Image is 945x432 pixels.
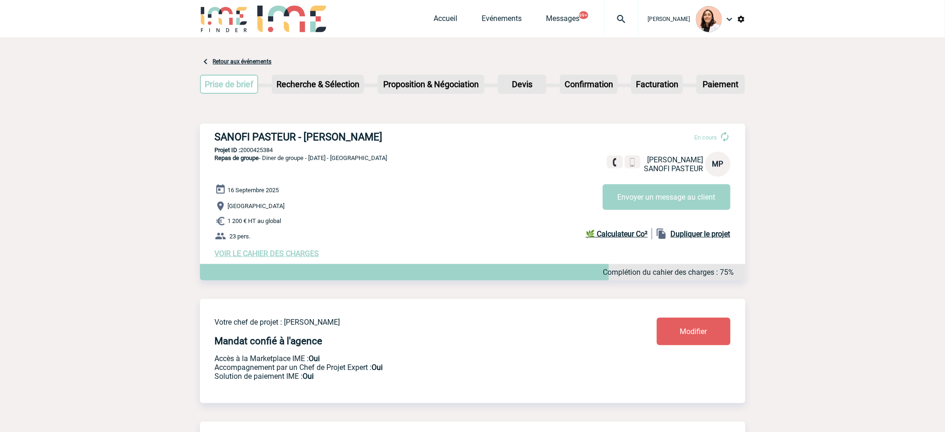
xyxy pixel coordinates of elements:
img: 129834-0.png [696,6,722,32]
a: 🌿 Calculateur Co² [586,228,652,239]
span: En cours [695,134,717,141]
span: 23 pers. [230,233,251,240]
a: VOIR LE CAHIER DES CHARGES [215,249,319,258]
p: Proposition & Négociation [379,76,483,93]
span: MP [712,160,724,168]
span: [PERSON_NAME] [648,155,704,164]
p: Prise de brief [201,76,258,93]
h4: Mandat confié à l'agence [215,335,323,347]
p: Accès à la Marketplace IME : [215,354,602,363]
p: Conformité aux process achat client, Prise en charge de la facturation, Mutualisation de plusieur... [215,372,602,381]
p: Facturation [632,76,682,93]
p: Devis [499,76,545,93]
a: Messages [546,14,580,27]
p: Prestation payante [215,363,602,372]
img: file_copy-black-24dp.png [656,228,667,239]
b: 🌿 Calculateur Co² [586,230,648,238]
span: 16 Septembre 2025 [228,187,279,194]
img: IME-Finder [200,6,248,32]
span: [GEOGRAPHIC_DATA] [228,203,285,210]
a: Accueil [434,14,458,27]
span: Repas de groupe [215,154,259,161]
img: fixe.png [611,158,619,167]
img: portable.png [628,158,637,167]
p: Paiement [697,76,744,93]
b: Oui [309,354,320,363]
span: [PERSON_NAME] [648,16,690,22]
p: Votre chef de projet : [PERSON_NAME] [215,318,602,327]
span: Modifier [680,327,707,336]
a: Evénements [482,14,522,27]
p: Recherche & Sélection [273,76,363,93]
b: Projet ID : [215,146,241,153]
h3: SANOFI PASTEUR - [PERSON_NAME] [215,131,495,143]
span: 1 200 € HT au global [228,218,282,225]
b: Oui [303,372,314,381]
span: - Diner de groupe - [DATE] - [GEOGRAPHIC_DATA] [215,154,387,161]
a: Retour aux événements [213,58,272,65]
b: Oui [372,363,383,372]
button: Envoyer un message au client [603,184,731,210]
b: Dupliquer le projet [671,230,731,238]
span: SANOFI PASTEUR [644,164,704,173]
button: 99+ [579,11,588,19]
p: Confirmation [561,76,617,93]
p: 2000425384 [200,146,745,153]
